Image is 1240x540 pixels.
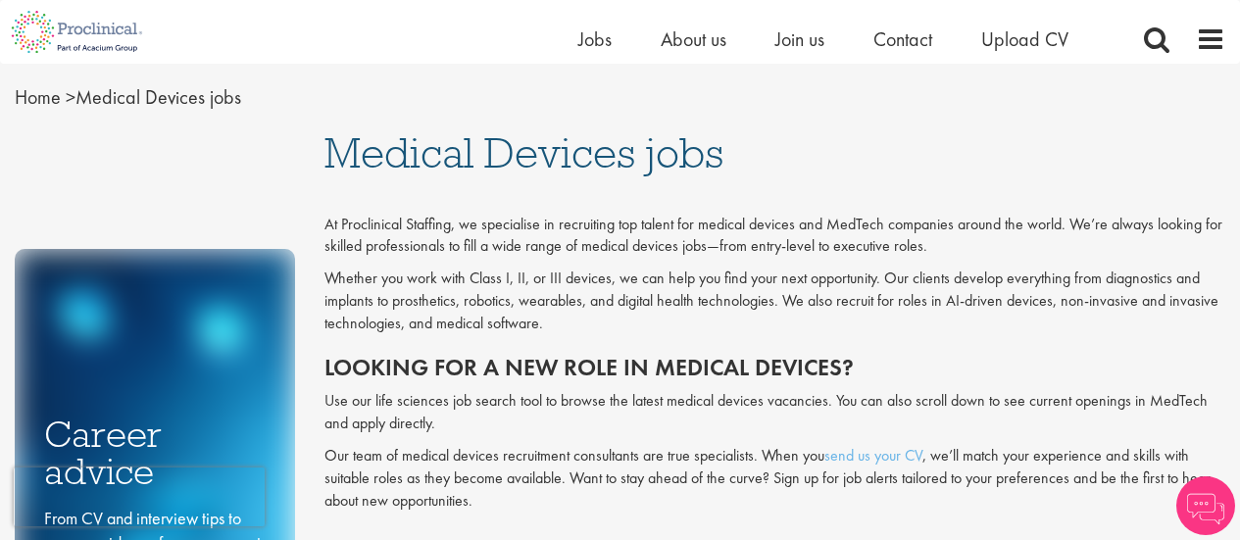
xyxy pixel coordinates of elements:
a: send us your CV [824,445,922,466]
h2: Looking for a new role in medical devices? [324,355,1225,380]
p: Whether you work with Class I, II, or III devices, we can help you find your next opportunity. Ou... [324,268,1225,335]
a: Contact [873,26,932,52]
p: Our team of medical devices recruitment consultants are true specialists. When you , we’ll match ... [324,445,1225,513]
a: Upload CV [981,26,1068,52]
p: At Proclinical Staffing, we specialise in recruiting top talent for medical devices and MedTech c... [324,214,1225,259]
span: Medical Devices jobs [324,126,723,179]
iframe: reCAPTCHA [14,467,265,526]
img: Chatbot [1176,476,1235,535]
p: Use our life sciences job search tool to browse the latest medical devices vacancies. You can als... [324,390,1225,435]
h3: Career advice [44,416,266,491]
a: breadcrumb link to Home [15,84,61,110]
span: > [66,84,75,110]
a: About us [661,26,726,52]
a: Jobs [578,26,612,52]
span: Medical Devices jobs [15,84,241,110]
a: Join us [775,26,824,52]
